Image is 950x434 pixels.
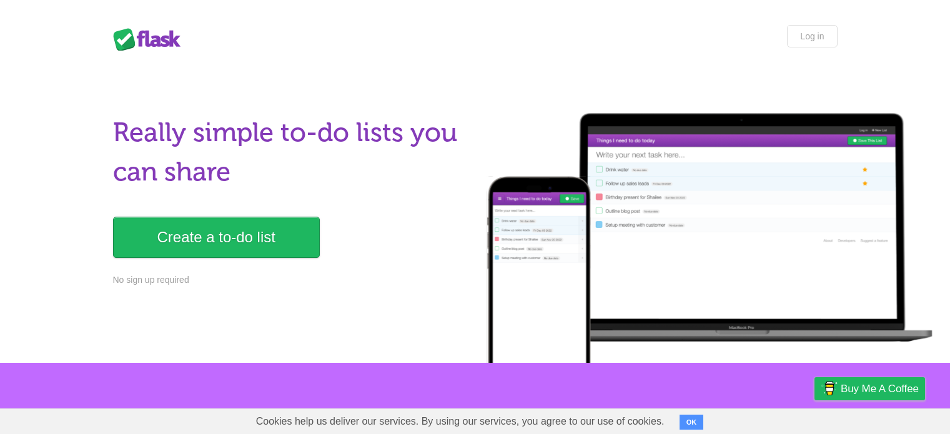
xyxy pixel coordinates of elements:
[113,113,468,192] h1: Really simple to-do lists you can share
[787,25,837,47] a: Log in
[113,28,188,51] div: Flask Lists
[680,415,704,430] button: OK
[821,378,838,399] img: Buy me a coffee
[244,409,677,434] span: Cookies help us deliver our services. By using our services, you agree to our use of cookies.
[814,377,925,400] a: Buy me a coffee
[113,274,468,287] p: No sign up required
[841,378,919,400] span: Buy me a coffee
[113,217,320,258] a: Create a to-do list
